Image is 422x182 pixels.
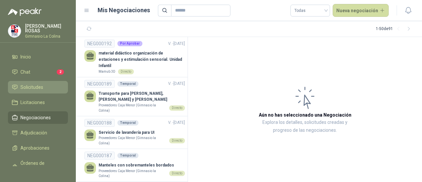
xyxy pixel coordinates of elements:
a: Adjudicación [8,127,68,139]
span: Negociaciones [20,114,51,121]
p: Mamub 3D [99,69,115,74]
div: Directo [118,69,134,74]
p: Proveedores Caja Menor (Gimnasio la Colina) [99,168,166,179]
a: Licitaciones [8,96,68,109]
p: Manteles con sobremanteles bordados [99,162,185,168]
div: Temporal [117,81,138,87]
span: Licitaciones [20,99,45,106]
div: Temporal [117,120,138,126]
div: Directo [169,105,185,111]
p: [PERSON_NAME] ROSAS [25,24,68,33]
a: NEG000192Por AprobarV. -[DATE] material didáctico organización de estaciones y estimulación senso... [84,40,185,74]
a: NEG000187TemporalManteles con sobremanteles bordadosProveedores Caja Menor (Gimnasio la Colina)Di... [84,152,185,179]
img: Logo peakr [8,8,42,16]
p: Explora los detalles, solicitudes creadas y progreso de las negociaciones. [254,119,356,134]
p: Transporte para [PERSON_NAME], [PERSON_NAME] y [PERSON_NAME] [99,91,185,103]
a: NEG000188TemporalV. -[DATE] Servicio de lavandería para UIProveedores Caja Menor (Gimnasio la Col... [84,119,185,146]
p: Servicio de lavandería para UI [99,129,185,136]
a: NEG000189TemporalV. -[DATE] Transporte para [PERSON_NAME], [PERSON_NAME] y [PERSON_NAME]Proveedor... [84,80,185,113]
span: Adjudicación [20,129,47,136]
span: Chat [20,68,30,76]
a: Negociaciones [8,111,68,124]
span: Aprobaciones [20,144,49,152]
a: Aprobaciones [8,142,68,154]
a: Órdenes de Compra [8,157,68,177]
div: NEG000189 [84,80,115,88]
span: Órdenes de Compra [20,160,62,174]
span: V. - [DATE] [168,81,185,86]
h3: Aún no has seleccionado una Negociación [259,111,351,119]
span: 2 [57,69,64,75]
a: Solicitudes [8,81,68,93]
p: Proveedores Caja Menor (Gimnasio la Colina) [99,135,166,146]
img: Company Logo [8,25,21,37]
span: Todas [294,6,326,16]
p: Proveedores Caja Menor (Gimnasio la Colina) [99,103,166,113]
div: NEG000187 [84,152,115,160]
h1: Mis Negociaciones [98,6,150,15]
span: V. - [DATE] [168,41,185,46]
a: Chat2 [8,66,68,78]
p: material didáctico organización de estaciones y estimulación sensorial. Unidad Infantil [99,50,185,69]
div: Directo [169,138,185,143]
div: NEG000188 [84,119,115,127]
button: Nueva negociación [333,4,389,17]
div: NEG000192 [84,40,115,48]
div: Temporal [117,153,138,158]
span: Solicitudes [20,84,43,91]
div: 1 - 50 de 91 [376,24,414,34]
div: Por Aprobar [117,41,142,46]
span: Inicio [20,53,31,60]
p: Gimnasio La Colina [25,34,68,38]
span: V. - [DATE] [168,120,185,125]
a: Inicio [8,51,68,63]
div: Directo [169,171,185,176]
